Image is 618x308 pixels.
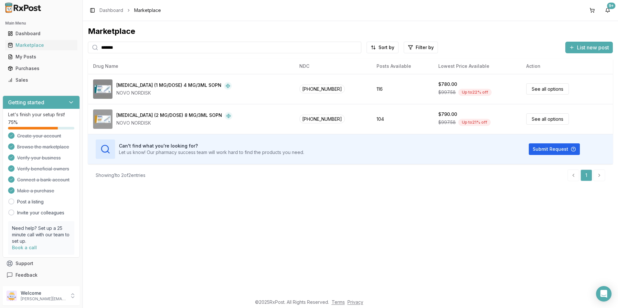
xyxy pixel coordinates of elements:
div: Marketplace [8,42,75,48]
a: Invite your colleagues [17,210,64,216]
img: User avatar [6,291,17,301]
p: [PERSON_NAME][EMAIL_ADDRESS][DOMAIN_NAME] [21,296,66,302]
span: $997.58 [438,119,456,126]
div: Marketplace [88,26,613,36]
div: NOVO NORDISK [116,90,232,96]
button: Dashboard [3,28,80,39]
th: Drug Name [88,58,294,74]
div: NOVO NORDISK [116,120,232,126]
button: List new post [565,42,613,53]
a: List new post [565,45,613,51]
button: Purchases [3,63,80,74]
a: Sales [5,74,77,86]
td: 104 [371,104,433,134]
span: Make a purchase [17,188,54,194]
div: Up to 21 % off [458,119,491,126]
div: $780.00 [438,81,457,87]
a: My Posts [5,51,77,63]
div: My Posts [8,54,75,60]
h3: Getting started [8,98,44,106]
p: Welcome [21,290,66,296]
img: Ozempic (1 MG/DOSE) 4 MG/3ML SOPN [93,79,112,99]
th: Lowest Price Available [433,58,521,74]
a: See all options [526,83,569,95]
div: [MEDICAL_DATA] (1 MG/DOSE) 4 MG/3ML SOPN [116,82,221,90]
h2: Main Menu [5,21,77,26]
p: Let us know! Our pharmacy success team will work hard to find the products you need. [119,149,304,156]
div: $790.00 [438,111,457,118]
img: RxPost Logo [3,3,44,13]
div: Open Intercom Messenger [596,286,612,302]
span: Sort by [378,44,394,51]
button: Support [3,258,80,269]
img: Ozempic (2 MG/DOSE) 8 MG/3ML SOPN [93,109,112,129]
button: My Posts [3,52,80,62]
button: 9+ [602,5,613,15]
span: Create your account [17,133,61,139]
a: Privacy [347,299,363,305]
button: Filter by [404,42,438,53]
span: Marketplace [134,7,161,14]
span: List new post [577,44,609,51]
div: Dashboard [8,30,75,37]
a: See all options [526,113,569,125]
td: 116 [371,74,433,104]
button: Feedback [3,269,80,281]
th: Posts Available [371,58,433,74]
button: Sort by [367,42,399,53]
th: NDC [294,58,371,74]
div: Up to 22 % off [458,89,492,96]
p: Need help? Set up a 25 minute call with our team to set up. [12,225,70,244]
div: Purchases [8,65,75,72]
span: Feedback [16,272,37,278]
button: Submit Request [529,143,580,155]
span: Connect a bank account [17,177,69,183]
div: Sales [8,77,75,83]
span: $997.58 [438,89,456,96]
nav: breadcrumb [100,7,161,14]
span: Verify beneficial owners [17,166,69,172]
div: 9+ [607,3,615,9]
h3: Can't find what you're looking for? [119,143,304,149]
a: Dashboard [5,28,77,39]
p: Let's finish your setup first! [8,111,74,118]
div: [MEDICAL_DATA] (2 MG/DOSE) 8 MG/3ML SOPN [116,112,222,120]
span: [PHONE_NUMBER] [299,115,345,123]
span: 75 % [8,119,18,126]
th: Action [521,58,613,74]
a: Dashboard [100,7,123,14]
a: 1 [581,169,592,181]
span: Browse the marketplace [17,144,69,150]
a: Book a call [12,245,37,250]
nav: pagination [568,169,605,181]
button: Marketplace [3,40,80,50]
span: [PHONE_NUMBER] [299,85,345,93]
span: Filter by [416,44,434,51]
button: Sales [3,75,80,85]
a: Marketplace [5,39,77,51]
div: Showing 1 to 2 of 2 entries [96,172,145,179]
a: Terms [332,299,345,305]
a: Post a listing [17,199,44,205]
span: Verify your business [17,155,61,161]
a: Purchases [5,63,77,74]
